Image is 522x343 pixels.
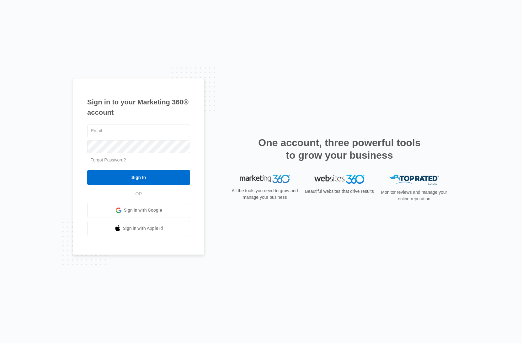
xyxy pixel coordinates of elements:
span: OR [131,191,146,197]
p: Monitor reviews and manage your online reputation [379,189,449,202]
input: Sign In [87,170,190,185]
img: Websites 360 [314,175,365,184]
a: Forgot Password? [90,157,126,162]
a: Sign in with Apple Id [87,221,190,236]
input: Email [87,124,190,137]
img: Marketing 360 [240,175,290,183]
span: Sign in with Google [124,207,162,214]
a: Sign in with Google [87,203,190,218]
span: Sign in with Apple Id [123,225,163,232]
h2: One account, three powerful tools to grow your business [256,136,423,161]
h1: Sign in to your Marketing 360® account [87,97,190,118]
p: All the tools you need to grow and manage your business [230,187,300,201]
img: Top Rated Local [389,175,439,185]
p: Beautiful websites that drive results [304,188,375,195]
